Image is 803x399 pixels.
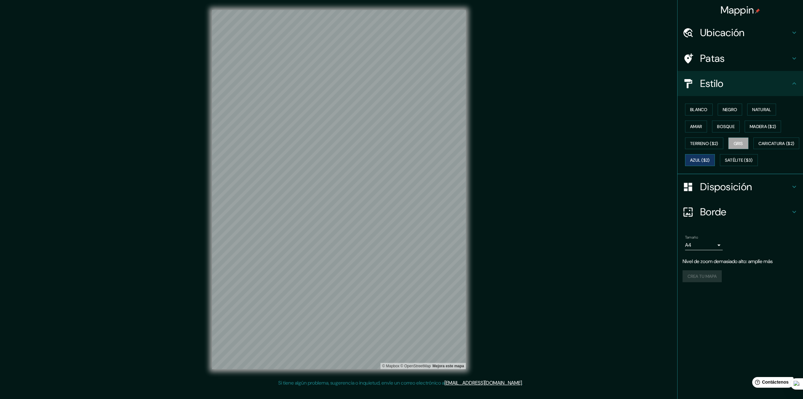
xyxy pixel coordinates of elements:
font: Natural [752,107,771,112]
div: Disposición [678,174,803,199]
font: Disposición [700,180,752,193]
a: Mapbox [382,364,399,368]
font: Gris [734,141,743,146]
font: Patas [700,52,725,65]
font: Madera ($2) [750,124,776,129]
button: Gris [728,137,748,149]
button: Natural [747,104,776,116]
font: A4 [685,242,691,248]
button: Bosque [712,121,740,132]
button: Amar [685,121,707,132]
font: Nivel de zoom demasiado alto: amplíe más [683,258,773,265]
font: Blanco [690,107,708,112]
button: Satélite ($3) [720,154,758,166]
button: Madera ($2) [745,121,781,132]
font: Tamaño [685,235,698,240]
font: Negro [723,107,737,112]
a: Comentarios sobre el mapa [433,364,464,368]
font: . [524,379,525,386]
canvas: Mapa [212,10,466,369]
div: Patas [678,46,803,71]
div: Ubicación [678,20,803,45]
img: pin-icon.png [755,8,760,13]
font: . [522,380,523,386]
font: Borde [700,205,726,218]
font: Amar [690,124,702,129]
font: . [523,379,524,386]
font: Si tiene algún problema, sugerencia o inquietud, envíe un correo electrónico a [278,380,444,386]
font: Mappin [721,3,754,17]
div: A4 [685,240,723,250]
font: Bosque [717,124,735,129]
font: Terreno ($2) [690,141,718,146]
font: Estilo [700,77,724,90]
div: Estilo [678,71,803,96]
div: Borde [678,199,803,224]
font: © Mapbox [382,364,399,368]
font: Mejora este mapa [433,364,464,368]
button: Negro [718,104,742,116]
a: [EMAIL_ADDRESS][DOMAIN_NAME] [444,380,522,386]
iframe: Lanzador de widgets de ayuda [747,375,796,392]
font: Caricatura ($2) [758,141,795,146]
button: Terreno ($2) [685,137,723,149]
button: Caricatura ($2) [753,137,800,149]
font: Satélite ($3) [725,158,753,163]
font: © OpenStreetMap [401,364,431,368]
a: Mapa de calles abierto [401,364,431,368]
button: Azul ($2) [685,154,715,166]
font: Azul ($2) [690,158,710,163]
font: Ubicación [700,26,745,39]
button: Blanco [685,104,713,116]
